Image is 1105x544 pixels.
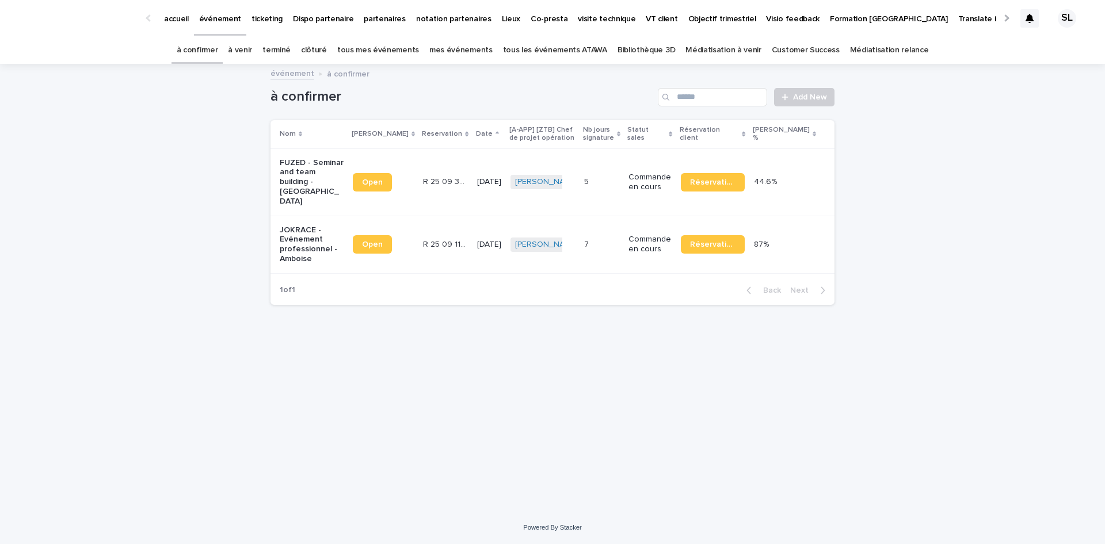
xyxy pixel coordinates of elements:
a: terminé [262,37,291,64]
a: mes événements [429,37,493,64]
p: Réservation client [680,124,740,145]
p: Commande en cours [628,235,671,254]
p: Nb jours signature [583,124,614,145]
div: SL [1058,9,1076,28]
tr: FUZED - Seminar and team building - [GEOGRAPHIC_DATA]OpenR 25 09 395R 25 09 395 [DATE][PERSON_NAM... [270,148,835,216]
p: R 25 09 395 [423,175,470,187]
a: Open [353,173,392,191]
a: Réservation [681,235,745,254]
span: Back [756,286,781,294]
p: JOKRACE - Evénement professionnel - Amboise [280,225,344,264]
input: Search [658,88,767,106]
p: [A-APP] [ZTB] Chef de projet opération [509,124,576,145]
a: Médiatisation à venir [685,37,761,64]
p: [DATE] [477,177,501,187]
a: tous les événements ATAWA [503,37,607,64]
p: Commande en cours [628,173,671,192]
p: [PERSON_NAME] % [753,124,810,145]
a: [PERSON_NAME] [515,177,578,187]
a: [PERSON_NAME] [515,240,578,250]
img: Ls34BcGeRexTGTNfXpUC [23,7,135,30]
p: FUZED - Seminar and team building - [GEOGRAPHIC_DATA] [280,158,344,206]
p: 1 of 1 [270,276,304,304]
a: événement [270,66,314,79]
p: R 25 09 1169 [423,237,470,250]
a: clôturé [301,37,327,64]
p: 7 [584,237,591,250]
a: Add New [774,88,835,106]
p: à confirmer [327,67,369,79]
span: Open [362,240,383,248]
a: Powered By Stacker [523,524,581,531]
p: [PERSON_NAME] [352,128,409,140]
p: Statut sales [627,124,666,145]
button: Back [737,285,786,296]
p: 44.6% [754,175,779,187]
button: Next [786,285,835,296]
h1: à confirmer [270,89,653,105]
p: 5 [584,175,591,187]
span: Réservation [690,240,736,248]
span: Add New [793,93,827,101]
a: Customer Success [772,37,840,64]
span: Next [790,286,816,294]
a: Réservation [681,173,745,191]
a: Médiatisation relance [850,37,929,64]
a: à confirmer [177,37,218,64]
a: Open [353,235,392,254]
p: Reservation [422,128,462,140]
span: Réservation [690,178,736,186]
p: [DATE] [477,240,501,250]
a: Bibliothèque 3D [618,37,675,64]
p: 87% [754,237,771,250]
a: à venir [228,37,252,64]
p: Nom [280,128,296,140]
span: Open [362,178,383,186]
tr: JOKRACE - Evénement professionnel - AmboiseOpenR 25 09 1169R 25 09 1169 [DATE][PERSON_NAME] 77 Co... [270,216,835,273]
a: tous mes événements [337,37,419,64]
p: Date [476,128,493,140]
